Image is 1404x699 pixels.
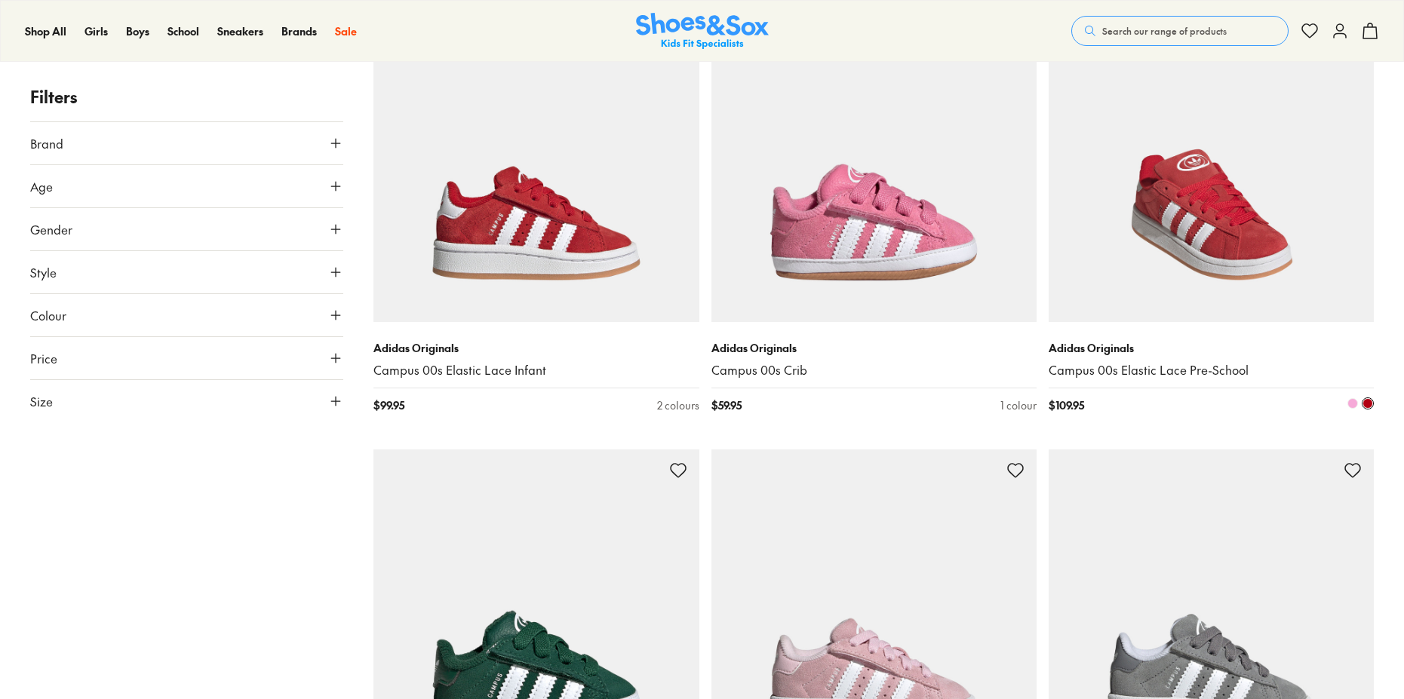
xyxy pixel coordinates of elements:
[30,177,53,195] span: Age
[30,251,343,293] button: Style
[126,23,149,38] span: Boys
[84,23,108,39] a: Girls
[30,208,343,250] button: Gender
[30,294,343,336] button: Colour
[217,23,263,39] a: Sneakers
[167,23,199,39] a: School
[1000,397,1037,413] div: 1 colour
[30,380,343,422] button: Size
[1049,340,1374,356] p: Adidas Originals
[373,340,699,356] p: Adidas Originals
[335,23,357,38] span: Sale
[373,397,404,413] span: $ 99.95
[30,263,57,281] span: Style
[373,362,699,379] a: Campus 00s Elastic Lace Infant
[636,13,769,50] a: Shoes & Sox
[1049,362,1374,379] a: Campus 00s Elastic Lace Pre-School
[711,397,742,413] span: $ 59.95
[30,392,53,410] span: Size
[30,134,63,152] span: Brand
[711,340,1037,356] p: Adidas Originals
[711,362,1037,379] a: Campus 00s Crib
[25,23,66,38] span: Shop All
[30,84,343,109] p: Filters
[30,337,343,379] button: Price
[1102,24,1227,38] span: Search our range of products
[281,23,317,39] a: Brands
[84,23,108,38] span: Girls
[30,220,72,238] span: Gender
[30,165,343,207] button: Age
[657,397,699,413] div: 2 colours
[1071,16,1289,46] button: Search our range of products
[335,23,357,39] a: Sale
[167,23,199,38] span: School
[30,122,343,164] button: Brand
[25,23,66,39] a: Shop All
[30,349,57,367] span: Price
[1049,397,1084,413] span: $ 109.95
[636,13,769,50] img: SNS_Logo_Responsive.svg
[30,306,66,324] span: Colour
[281,23,317,38] span: Brands
[217,23,263,38] span: Sneakers
[126,23,149,39] a: Boys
